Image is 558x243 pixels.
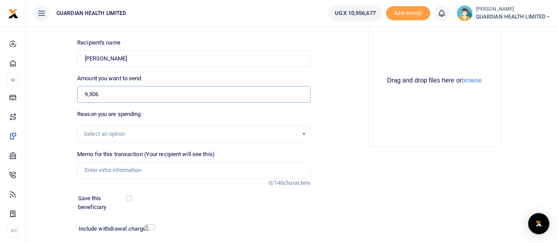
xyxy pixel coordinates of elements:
span: GUARDIAN HEALTH LIMITED [476,13,551,21]
span: 0/140 [269,179,284,186]
div: Drag and drop files here or [372,76,497,85]
a: UGX 10,956,677 [328,5,382,21]
li: Ac [7,223,19,238]
li: Wallet ballance [325,5,386,21]
label: Memo for this transaction (Your recipient will see this) [77,150,215,159]
h6: Include withdrawal charges [79,225,151,232]
small: [PERSON_NAME] [476,6,551,13]
li: M [7,73,19,87]
img: logo-small [8,8,19,19]
label: Amount you want to send [77,74,141,83]
input: UGX [77,86,311,103]
div: Select an option [84,130,298,138]
span: UGX 10,956,677 [335,9,375,18]
label: Reason you are spending [77,110,141,119]
li: Toup your wallet [386,6,430,21]
img: profile-user [457,5,472,21]
span: characters [283,179,311,186]
label: Recipient's name [77,38,120,47]
input: Loading name... [77,50,311,67]
button: browse [462,77,482,83]
div: File Uploader [368,15,501,147]
a: Add money [386,9,430,16]
input: Enter extra information [77,162,311,179]
span: Add money [386,6,430,21]
label: Save this beneficiary [78,194,128,211]
a: logo-small logo-large logo-large [8,10,19,16]
span: GUARDIAN HEALTH LIMITED [53,9,130,17]
a: profile-user [PERSON_NAME] GUARDIAN HEALTH LIMITED [457,5,551,21]
div: Open Intercom Messenger [528,213,549,234]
